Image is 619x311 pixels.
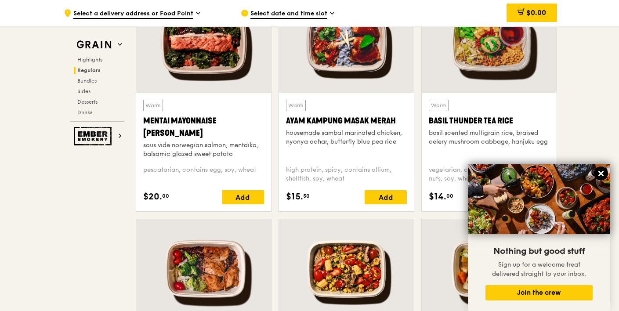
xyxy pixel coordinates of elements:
[77,67,101,73] span: Regulars
[286,166,407,183] div: high protein, spicy, contains allium, shellfish, soy, wheat
[74,37,114,53] img: Grain web logo
[429,129,550,146] div: basil scented multigrain rice, braised celery mushroom cabbage, hanjuku egg
[429,100,449,111] div: Warm
[429,190,446,203] span: $14.
[143,115,264,139] div: Mentai Mayonnaise [PERSON_NAME]
[250,9,327,19] span: Select date and time slot
[286,129,407,146] div: housemade sambal marinated chicken, nyonya achar, butterfly blue pea rice
[485,285,593,300] button: Join the crew
[365,190,407,204] div: Add
[286,115,407,127] div: Ayam Kampung Masak Merah
[594,166,608,181] button: Close
[143,166,264,183] div: pescatarian, contains egg, soy, wheat
[222,190,264,204] div: Add
[73,9,193,19] span: Select a delivery address or Food Point
[162,192,169,199] span: 00
[303,192,310,199] span: 50
[286,190,303,203] span: $15.
[446,192,453,199] span: 00
[77,88,90,94] span: Sides
[143,141,264,159] div: sous vide norwegian salmon, mentaiko, balsamic glazed sweet potato
[493,246,585,257] span: Nothing but good stuff
[74,127,114,145] img: Ember Smokery web logo
[492,261,586,278] span: Sign up for a welcome treat delivered straight to your inbox.
[526,8,546,17] span: $0.00
[429,166,550,183] div: vegetarian, contains allium, barley, egg, nuts, soy, wheat
[429,115,550,127] div: Basil Thunder Tea Rice
[77,99,98,105] span: Desserts
[143,100,163,111] div: Warm
[77,57,102,63] span: Highlights
[468,164,610,234] img: DSC07876-Edit02-Large.jpeg
[77,78,97,84] span: Bundles
[77,109,92,116] span: Drinks
[286,100,306,111] div: Warm
[143,190,162,203] span: $20.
